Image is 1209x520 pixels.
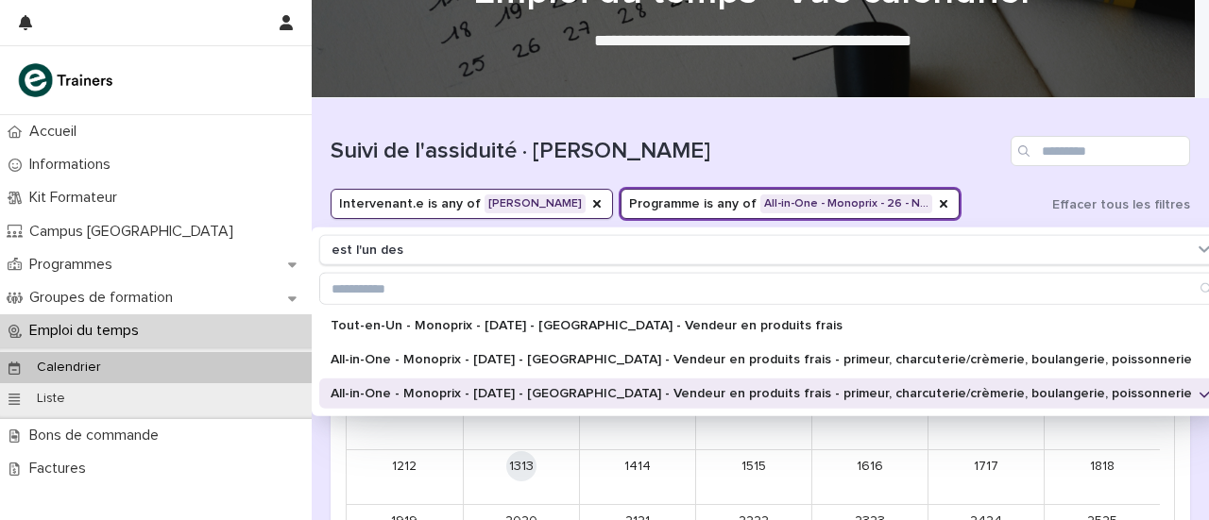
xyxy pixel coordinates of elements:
td: 8 octobre 2025 [695,394,811,449]
font: Calendrier [37,361,101,374]
font: Liste [37,392,65,405]
a: 18 octobre 2025 [1087,451,1117,481]
a: 17 octobre 2025 [971,451,1001,481]
font: Effacer tous les filtres [1052,198,1190,211]
button: Effacer tous les filtres [1045,191,1190,219]
button: Intervenant.e [331,189,613,219]
td: 18 octobre 2025 [1044,450,1160,505]
font: 16 [857,460,870,473]
font: Informations [29,157,111,172]
td: 7 octobre 2025 [579,394,695,449]
font: 14 [624,460,638,473]
font: 15 [741,460,754,473]
font: Suivi de l'assiduité · [PERSON_NAME] [331,140,710,162]
img: K0CqGN7SDeD6s4JG8KQk [15,61,119,99]
td: 17 octobre 2025 [928,450,1044,505]
font: Groupes de formation [29,290,173,305]
font: 13 [509,460,521,473]
td: 13 octobre 2025 [463,450,579,505]
font: Kit Formateur [29,190,117,205]
font: Tout-en-Un - Monoprix - [DATE] - [GEOGRAPHIC_DATA] - Vendeur en produits frais [331,319,843,332]
font: Programmes [29,257,112,272]
button: Programme [621,189,960,219]
td: 11 octobre 2025 [1044,394,1160,449]
font: 17 [974,460,986,473]
a: 12 octobre 2025 [389,451,419,481]
font: 12 [392,460,404,473]
font: Accueil [29,124,77,139]
font: 18 [1090,460,1102,473]
font: est l'un des [332,243,403,256]
a: 15 octobre 2025 [739,451,769,481]
font: Bons de commande [29,428,159,443]
a: 14 octobre 2025 [622,451,653,481]
font: Factures [29,461,86,476]
td: 15 octobre 2025 [695,450,811,505]
a: 16 octobre 2025 [855,451,885,481]
td: 6 octobre 2025 [463,394,579,449]
td: 16 octobre 2025 [811,450,928,505]
font: Emploi du temps [29,323,139,338]
font: Campus [GEOGRAPHIC_DATA] [29,224,233,239]
input: Recherche [1011,136,1190,166]
td: 5 octobre 2025 [347,394,463,449]
td: 10 octobre 2025 [928,394,1044,449]
font: All-in-One - Monoprix - [DATE] - [GEOGRAPHIC_DATA] - Vendeur en produits frais - primeur, charcut... [331,353,1192,366]
font: All-in-One - Monoprix - [DATE] - [GEOGRAPHIC_DATA] - Vendeur en produits frais - primeur, charcut... [331,387,1192,400]
td: 9 octobre 2025 [811,394,928,449]
a: 13 octobre 2025 [506,451,536,481]
td: 14 octobre 2025 [579,450,695,505]
td: 12 octobre 2025 [347,450,463,505]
